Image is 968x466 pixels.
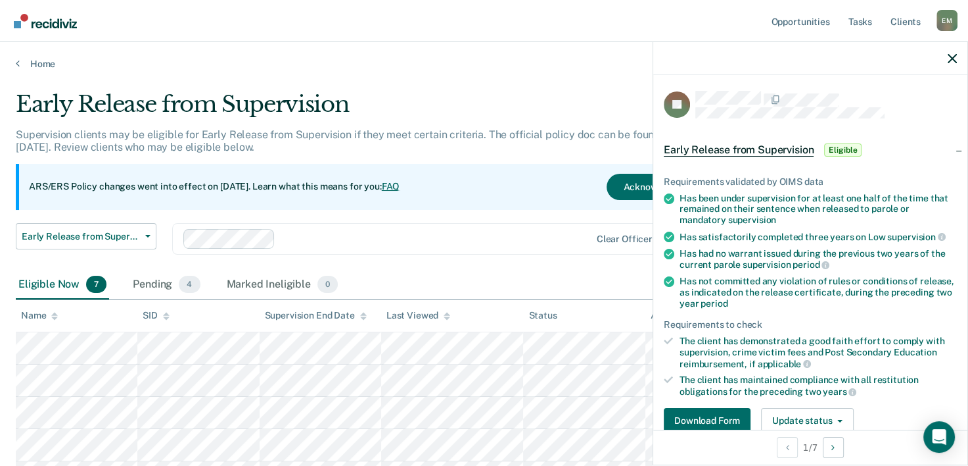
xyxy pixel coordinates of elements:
div: Supervision End Date [265,310,367,321]
div: SID [143,310,170,321]
div: Early Release from SupervisionEligible [653,129,967,171]
button: Next Opportunity [823,437,844,458]
div: Clear officers [597,234,657,245]
span: Early Release from Supervision [664,143,814,157]
span: Eligible [824,143,862,157]
span: Early Release from Supervision [22,231,140,242]
span: supervision [887,232,945,242]
div: Marked Ineligible [224,271,341,299]
div: Last Viewed [386,310,450,321]
div: Requirements to check [664,319,957,330]
span: 7 [86,276,106,293]
p: Supervision clients may be eligible for Early Release from Supervision if they meet certain crite... [16,128,724,153]
span: 0 [317,276,338,293]
div: Status [528,310,557,321]
div: Pending [130,271,202,299]
p: ARS/ERS Policy changes went into effect on [DATE]. Learn what this means for you: [29,180,400,194]
div: Name [21,310,58,321]
div: Has satisfactorily completed three years on Low [680,231,957,243]
div: Has had no warrant issued during the previous two years of the current parole supervision [680,248,957,271]
div: Eligible Now [16,271,109,299]
button: Profile dropdown button [936,10,957,31]
button: Acknowledge & Close [607,174,731,200]
div: Assigned to [651,310,712,321]
div: The client has maintained compliance with all restitution obligations for the preceding two [680,375,957,397]
img: Recidiviz [14,14,77,28]
button: Download Form [664,408,750,434]
button: Update status [761,408,854,434]
div: Early Release from Supervision [16,91,742,128]
a: FAQ [382,181,400,192]
div: Requirements validated by OIMS data [664,176,957,188]
div: 1 / 7 [653,430,967,465]
div: E M [936,10,957,31]
span: period [793,259,829,270]
span: supervision [728,215,776,225]
span: years [823,386,856,397]
a: Home [16,58,952,70]
a: Navigate to form link [664,408,756,434]
span: applicable [758,359,811,369]
div: Has been under supervision for at least one half of the time that remained on their sentence when... [680,193,957,226]
span: 4 [179,276,200,293]
span: period [701,298,727,309]
button: Previous Opportunity [777,437,798,458]
div: Has not committed any violation of rules or conditions of release, as indicated on the release ce... [680,276,957,309]
div: The client has demonstrated a good faith effort to comply with supervision, crime victim fees and... [680,336,957,369]
div: Open Intercom Messenger [923,421,955,453]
